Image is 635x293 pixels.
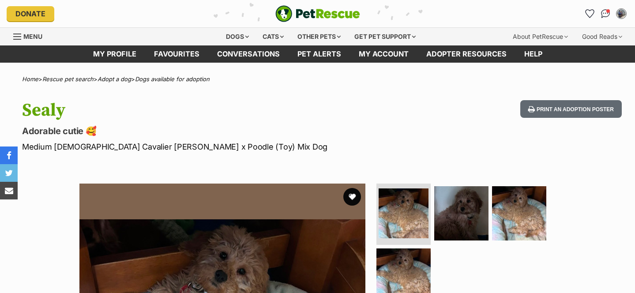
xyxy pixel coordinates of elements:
a: Dogs available for adoption [135,75,210,83]
ul: Account quick links [582,7,628,21]
a: Favourites [145,45,208,63]
a: Help [515,45,551,63]
h1: Sealy [22,100,387,120]
div: Other pets [291,28,347,45]
span: Menu [23,33,42,40]
a: My account [350,45,417,63]
a: Rescue pet search [42,75,94,83]
img: Photo of Sealy [492,186,546,240]
div: Get pet support [348,28,422,45]
div: Dogs [220,28,255,45]
div: Cats [256,28,290,45]
a: Conversations [598,7,612,21]
img: logo-e224e6f780fb5917bec1dbf3a21bbac754714ae5b6737aabdf751b685950b380.svg [275,5,360,22]
img: chat-41dd97257d64d25036548639549fe6c8038ab92f7586957e7f3b1b290dea8141.svg [601,9,610,18]
img: Photo of Sealy [434,186,488,240]
a: Pet alerts [289,45,350,63]
a: Favourites [582,7,597,21]
a: Adopt a dog [98,75,131,83]
a: conversations [208,45,289,63]
button: Print an adoption poster [520,100,622,118]
div: About PetRescue [507,28,574,45]
a: Menu [13,28,49,44]
div: Good Reads [576,28,628,45]
a: Donate [7,6,54,21]
a: My profile [84,45,145,63]
img: Lianne Bissell profile pic [617,9,626,18]
button: favourite [343,188,361,206]
p: Adorable cutie 🥰 [22,125,387,137]
a: Home [22,75,38,83]
a: Adopter resources [417,45,515,63]
img: Photo of Sealy [379,188,428,238]
button: My account [614,7,628,21]
p: Medium [DEMOGRAPHIC_DATA] Cavalier [PERSON_NAME] x Poodle (Toy) Mix Dog [22,141,387,153]
a: PetRescue [275,5,360,22]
